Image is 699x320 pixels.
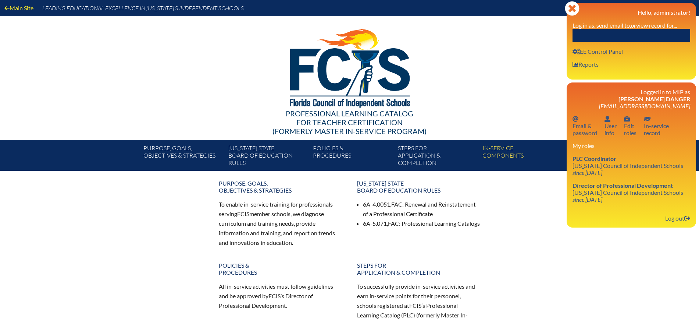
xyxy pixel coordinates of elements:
[641,114,672,138] a: In-service recordIn-servicerecord
[403,312,413,319] span: PLC
[573,155,616,162] span: PLC Coordinator
[570,114,600,138] a: Email passwordEmail &password
[573,169,602,176] i: since [DATE]
[573,142,690,149] h3: My roles
[573,116,578,122] svg: Email password
[570,180,686,204] a: Director of Professional Development [US_STATE] Council of Independent Schools since [DATE]
[219,200,342,247] p: To enable in-service training for professionals serving member schools, we diagnose curriculum an...
[565,1,579,16] svg: Close
[570,59,602,69] a: User infoReports
[573,196,602,203] i: since [DATE]
[214,259,347,279] a: Policies &Procedures
[624,116,630,122] svg: User info
[391,201,402,208] span: FAC
[310,143,395,171] a: Policies &Procedures
[409,302,421,309] span: FCIS
[573,61,578,67] svg: User info
[573,182,673,189] span: Director of Professional Development
[631,22,636,29] i: or
[618,95,690,102] span: [PERSON_NAME] Danger
[573,22,677,29] label: Log in as, send email to, view record for...
[237,210,249,217] span: FCIS
[214,177,347,197] a: Purpose, goals,objectives & strategies
[274,16,425,117] img: FCISlogo221.eps
[363,200,481,219] li: 6A-4.0051, : Renewal and Reinstatement of a Professional Certificate
[268,292,281,299] span: FCIS
[225,143,310,171] a: [US_STATE] StateBoard of Education rules
[353,177,485,197] a: [US_STATE] StateBoard of Education rules
[296,118,403,127] span: for Teacher Certification
[395,143,479,171] a: Steps forapplication & completion
[1,3,36,13] a: Main Site
[570,154,686,177] a: PLC Coordinator [US_STATE] Council of Independent Schools since [DATE]
[388,220,399,227] span: FAC
[621,114,639,138] a: User infoEditroles
[573,49,580,54] svg: User info
[644,116,651,122] svg: In-service record
[599,102,690,109] span: [EMAIL_ADDRESS][DOMAIN_NAME]
[353,259,485,279] a: Steps forapplication & completion
[363,219,481,228] li: 6A-5.071, : Professional Learning Catalogs
[138,109,561,136] div: Professional Learning Catalog (formerly Master In-service Program)
[479,143,564,171] a: In-servicecomponents
[602,114,620,138] a: User infoUserinfo
[570,46,626,56] a: User infoEE Control Panel
[573,9,690,16] h3: Hello, administrator!
[605,116,610,122] svg: User info
[684,215,690,221] svg: Log out
[573,88,690,109] h3: Logged in to MIP as
[140,143,225,171] a: Purpose, goals,objectives & strategies
[219,282,342,310] p: All in-service activities must follow guidelines and be approved by ’s Director of Professional D...
[662,213,693,223] a: Log outLog out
